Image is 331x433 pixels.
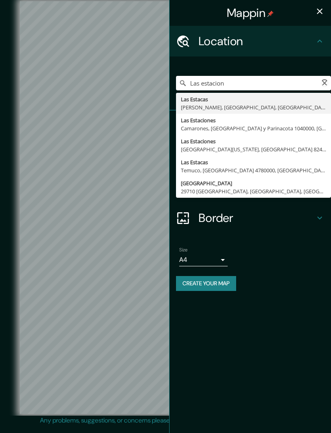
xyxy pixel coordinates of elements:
[170,26,331,56] div: Location
[227,6,274,20] h4: Mappin
[181,116,326,124] div: Las Estaciones
[170,111,331,141] div: Pins
[267,10,274,17] img: pin-icon.png
[170,141,331,172] div: Style
[181,166,326,174] div: Temuco, [GEOGRAPHIC_DATA] 4780000, [GEOGRAPHIC_DATA]
[40,416,288,425] p: Any problems, suggestions, or concerns please email .
[181,145,326,153] div: [GEOGRAPHIC_DATA][US_STATE], [GEOGRAPHIC_DATA] 8240000, [GEOGRAPHIC_DATA]
[181,158,326,166] div: Las Estacas
[181,124,326,132] div: Camarones, [GEOGRAPHIC_DATA] y Parinacota 1040000, [GEOGRAPHIC_DATA]
[259,402,322,424] iframe: Help widget launcher
[181,103,326,111] div: [PERSON_NAME], [GEOGRAPHIC_DATA], [GEOGRAPHIC_DATA]
[199,34,315,48] h4: Location
[176,276,236,291] button: Create your map
[179,253,228,266] div: A4
[181,179,326,187] div: [GEOGRAPHIC_DATA]
[20,1,312,414] canvas: Map
[170,172,331,203] div: Layout
[179,247,188,253] label: Size
[181,95,326,103] div: Las Estacas
[176,76,331,90] input: Pick your city or area
[199,211,315,225] h4: Border
[181,137,326,145] div: Las Estaciones
[170,203,331,233] div: Border
[181,187,326,195] div: 29710 [GEOGRAPHIC_DATA], [GEOGRAPHIC_DATA], [GEOGRAPHIC_DATA]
